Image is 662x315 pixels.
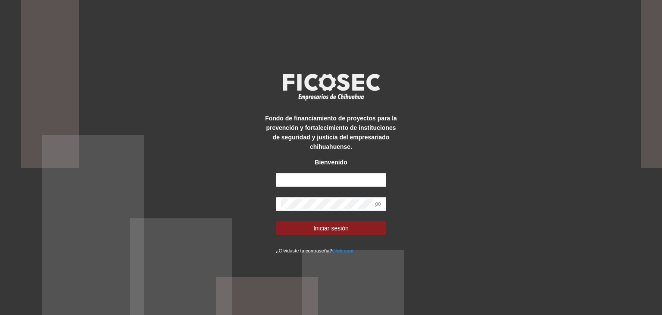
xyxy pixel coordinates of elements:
[332,248,353,253] a: Click aqui
[375,201,381,207] span: eye-invisible
[265,115,397,150] strong: Fondo de financiamiento de proyectos para la prevención y fortalecimiento de instituciones de seg...
[276,221,386,235] button: Iniciar sesión
[276,248,353,253] small: ¿Olvidaste tu contraseña?
[315,159,347,166] strong: Bienvenido
[277,71,385,103] img: logo
[313,224,349,233] span: Iniciar sesión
